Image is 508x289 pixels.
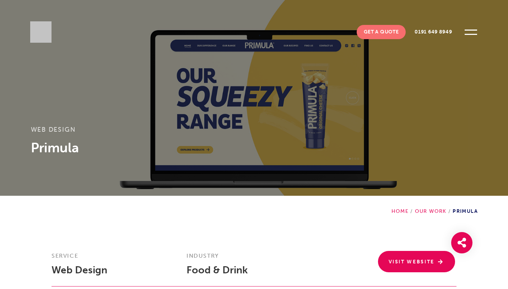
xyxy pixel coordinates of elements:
[187,252,219,259] strong: Industry
[357,25,406,39] a: Get A Quote
[30,21,52,43] img: Sleeky Web Design Newcastle
[407,25,459,39] a: 0191 649 8949
[378,251,455,272] a: Visit Website
[447,208,453,214] span: /
[31,139,477,157] h1: Primula
[52,264,107,276] a: Web Design
[409,208,415,214] span: /
[52,252,78,259] strong: Service
[187,264,248,276] a: Food & Drink
[415,208,447,214] a: Our Work
[391,208,409,214] a: Home
[31,125,76,133] a: Web Design
[391,196,478,214] div: Primula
